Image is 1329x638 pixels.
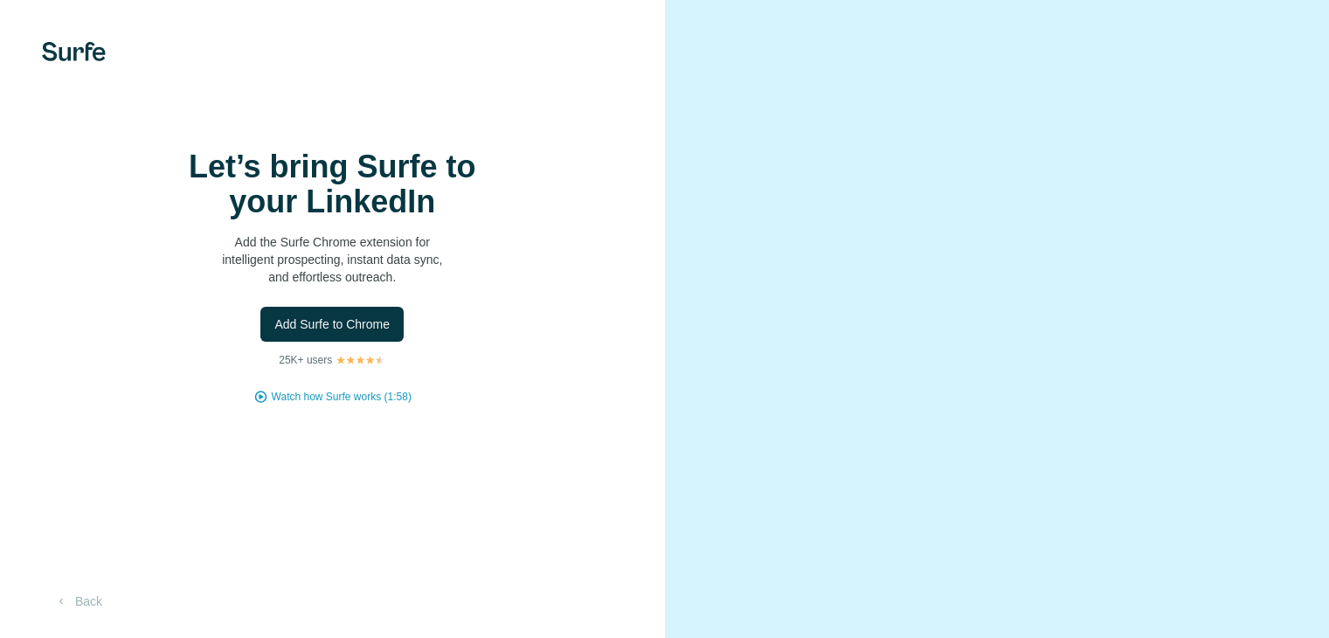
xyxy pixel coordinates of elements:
img: Surfe's logo [42,42,106,61]
button: Back [42,586,114,617]
img: Rating Stars [336,355,385,365]
p: Add the Surfe Chrome extension for intelligent prospecting, instant data sync, and effortless out... [157,233,507,286]
button: Watch how Surfe works (1:58) [272,389,412,405]
button: Add Surfe to Chrome [260,307,404,342]
span: Add Surfe to Chrome [274,316,390,333]
h1: Let’s bring Surfe to your LinkedIn [157,149,507,219]
p: 25K+ users [279,352,332,368]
